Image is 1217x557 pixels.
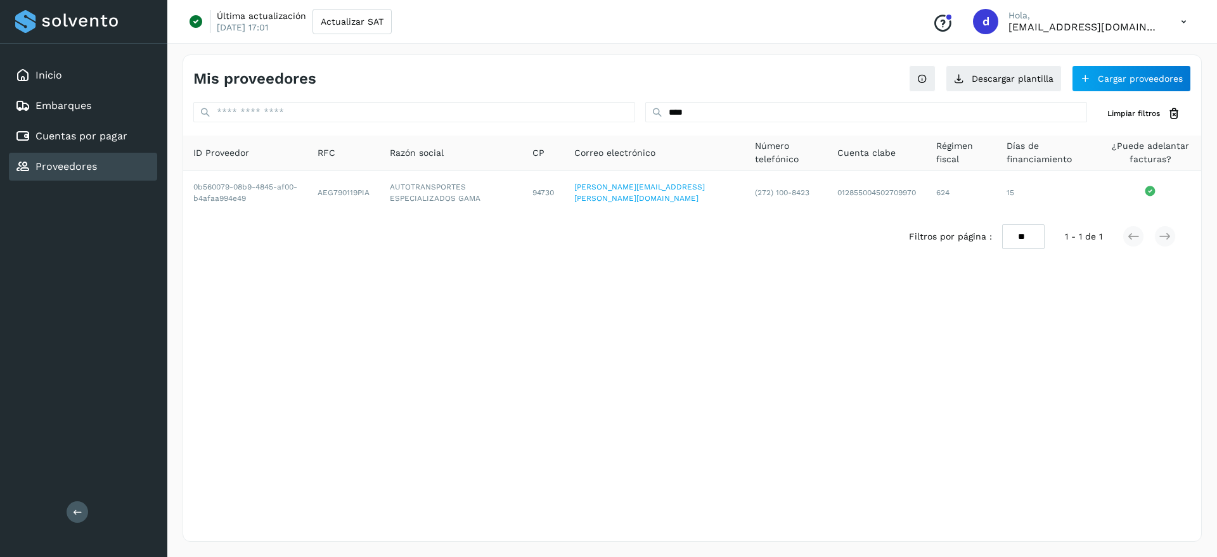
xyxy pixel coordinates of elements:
[9,122,157,150] div: Cuentas por pagar
[183,171,307,214] td: 0b560079-08b9-4845-af00-b4afaa994e49
[9,153,157,181] div: Proveedores
[996,171,1100,214] td: 15
[946,65,1062,92] button: Descargar plantilla
[574,182,705,203] a: [PERSON_NAME][EMAIL_ADDRESS][PERSON_NAME][DOMAIN_NAME]
[193,70,316,88] h4: Mis proveedores
[1008,10,1161,21] p: Hola,
[321,17,383,26] span: Actualizar SAT
[390,146,444,160] span: Razón social
[217,22,268,33] p: [DATE] 17:01
[532,146,544,160] span: CP
[522,171,564,214] td: 94730
[755,188,809,197] span: (272) 100-8423
[1107,108,1160,119] span: Limpiar filtros
[1072,65,1191,92] button: Cargar proveedores
[193,146,249,160] span: ID Proveedor
[936,139,986,166] span: Régimen fiscal
[35,160,97,172] a: Proveedores
[1008,21,1161,33] p: darredondor@pochteca.net
[312,9,392,34] button: Actualizar SAT
[574,146,655,160] span: Correo electrónico
[1097,102,1191,125] button: Limpiar filtros
[909,230,992,243] span: Filtros por página :
[837,146,896,160] span: Cuenta clabe
[35,130,127,142] a: Cuentas por pagar
[307,171,380,214] td: AEG790119PIA
[35,69,62,81] a: Inicio
[1109,139,1191,166] span: ¿Puede adelantar facturas?
[1065,230,1102,243] span: 1 - 1 de 1
[380,171,522,214] td: AUTOTRANSPORTES ESPECIALIZADOS GAMA
[217,10,306,22] p: Última actualización
[827,171,926,214] td: 012855004502709970
[35,99,91,112] a: Embarques
[318,146,335,160] span: RFC
[755,139,817,166] span: Número telefónico
[1007,139,1090,166] span: Días de financiamiento
[9,61,157,89] div: Inicio
[9,92,157,120] div: Embarques
[926,171,996,214] td: 624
